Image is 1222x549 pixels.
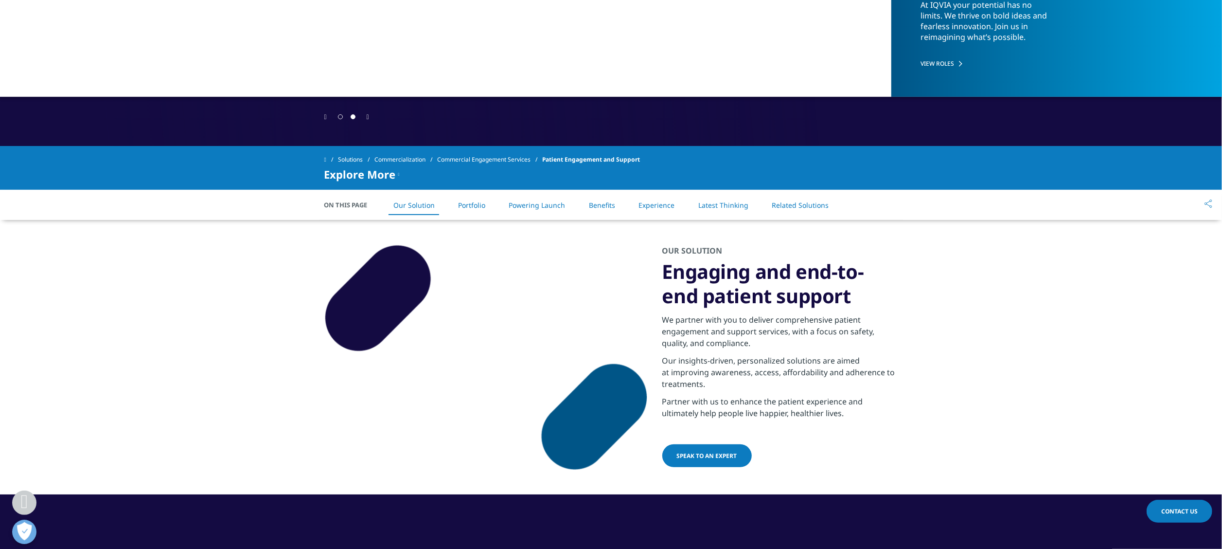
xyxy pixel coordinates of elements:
[698,201,748,210] a: Latest Thinking
[662,396,898,425] p: Partner with us to enhance the patient experience and ultimately help people live happier, health...
[324,244,648,470] img: shape-1.png
[509,201,566,210] a: Powering Launch
[1147,500,1212,523] a: Contact Us
[589,201,615,210] a: Benefits
[437,151,542,168] a: Commercial Engagement Services
[1161,507,1198,515] span: Contact Us
[662,245,898,259] h2: OUR SOLUTION
[338,114,343,119] span: Go to slide 1
[12,520,36,544] button: Open Preferences
[393,201,435,210] a: Our Solution
[351,114,355,119] span: Go to slide 2
[662,259,898,308] h3: Engaging and end-to-end patient support
[542,151,640,168] span: Patient Engagement and Support
[324,168,396,180] span: Explore More
[677,452,737,460] span: Speak to an expert
[458,201,485,210] a: Portfolio
[638,201,674,210] a: Experience
[772,201,829,210] a: Related Solutions
[662,444,752,467] a: Speak to an expert
[324,112,327,121] div: Previous slide
[324,200,378,210] span: On This Page
[662,314,898,355] p: We partner with you to deliver comprehensive patient engagement and support services, with a focu...
[338,151,374,168] a: Solutions
[921,59,1177,68] a: VIEW ROLES
[662,355,898,396] p: Our insights-driven, personalized solutions are aimed at improving awareness, access, affordabili...
[367,112,369,121] div: Next slide
[374,151,437,168] a: Commercialization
